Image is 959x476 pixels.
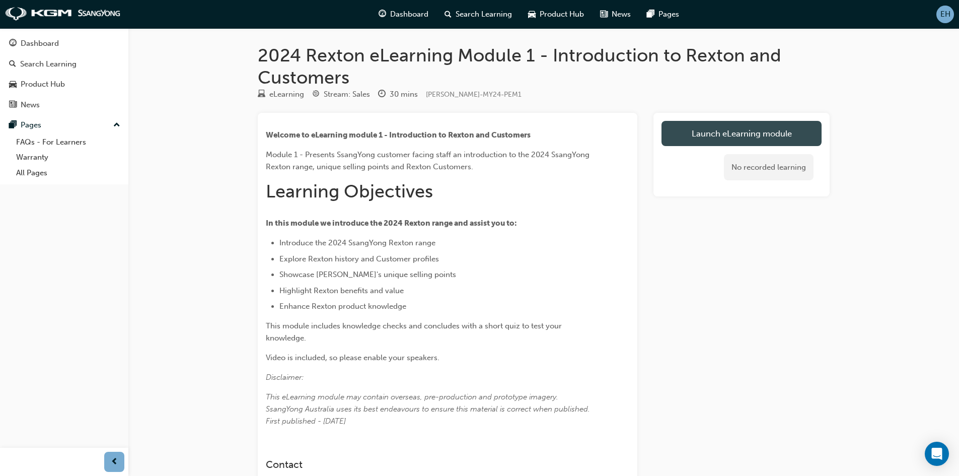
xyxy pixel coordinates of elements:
a: search-iconSearch Learning [436,4,520,25]
span: This eLearning module may contain overseas, pre-production and prototype imagery. SsangYong Austr... [266,392,592,426]
span: pages-icon [9,121,17,130]
span: pages-icon [647,8,654,21]
span: news-icon [9,101,17,110]
span: Video is included, so please enable your speakers. [266,353,439,362]
span: Pages [658,9,679,20]
div: No recorded learning [724,154,814,181]
img: kgm [5,7,121,21]
h1: 2024 Rexton eLearning Module 1 - Introduction to Rexton and Customers [258,44,830,88]
span: car-icon [528,8,536,21]
span: Explore Rexton history and Customer profiles [279,254,439,263]
span: Module 1 - Presents SsangYong customer facing staff an introduction to the 2024 SsangYong Rexton ... [266,150,592,171]
div: News [21,99,40,111]
a: Product Hub [4,75,124,94]
span: Welcome to eLearning module 1 - Introduction to Rexton and Customers [266,130,531,140]
a: All Pages [12,165,124,181]
a: guage-iconDashboard [371,4,436,25]
div: Pages [21,119,41,131]
a: Search Learning [4,55,124,74]
span: EH [940,9,950,20]
span: News [612,9,631,20]
span: learningResourceType_ELEARNING-icon [258,90,265,99]
span: Enhance Rexton product knowledge [279,302,406,311]
span: guage-icon [379,8,386,21]
span: Dashboard [390,9,428,20]
span: search-icon [445,8,452,21]
div: Product Hub [21,79,65,90]
a: Warranty [12,150,124,165]
button: Pages [4,116,124,134]
span: up-icon [113,119,120,132]
span: news-icon [600,8,608,21]
div: Open Intercom Messenger [925,442,949,466]
span: Learning Objectives [266,180,433,202]
a: pages-iconPages [639,4,687,25]
span: guage-icon [9,39,17,48]
div: Search Learning [20,58,77,70]
span: target-icon [312,90,320,99]
span: clock-icon [378,90,386,99]
div: eLearning [269,89,304,100]
a: FAQs - For Learners [12,134,124,150]
a: Launch eLearning module [661,121,822,146]
div: Type [258,88,304,101]
span: Disclaimer: [266,373,304,382]
span: car-icon [9,80,17,89]
span: search-icon [9,60,16,69]
a: News [4,96,124,114]
div: Duration [378,88,418,101]
h3: Contact [266,459,593,470]
span: Search Learning [456,9,512,20]
span: Introduce the 2024 SsangYong Rexton range [279,238,435,247]
a: car-iconProduct Hub [520,4,592,25]
button: EH [936,6,954,23]
span: prev-icon [111,456,118,468]
a: Dashboard [4,34,124,53]
span: Highlight Rexton benefits and value [279,286,404,295]
span: In this module we introduce the 2024 Rexton range and assist you to: [266,219,517,228]
div: 30 mins [390,89,418,100]
span: This module includes knowledge checks and concludes with a short quiz to test your knowledge. [266,321,564,343]
div: Dashboard [21,38,59,49]
div: Stream [312,88,370,101]
span: Product Hub [540,9,584,20]
div: Stream: Sales [324,89,370,100]
span: Learning resource code [426,90,522,99]
a: news-iconNews [592,4,639,25]
span: Showcase [PERSON_NAME]'s unique selling points [279,270,456,279]
button: DashboardSearch LearningProduct HubNews [4,32,124,116]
